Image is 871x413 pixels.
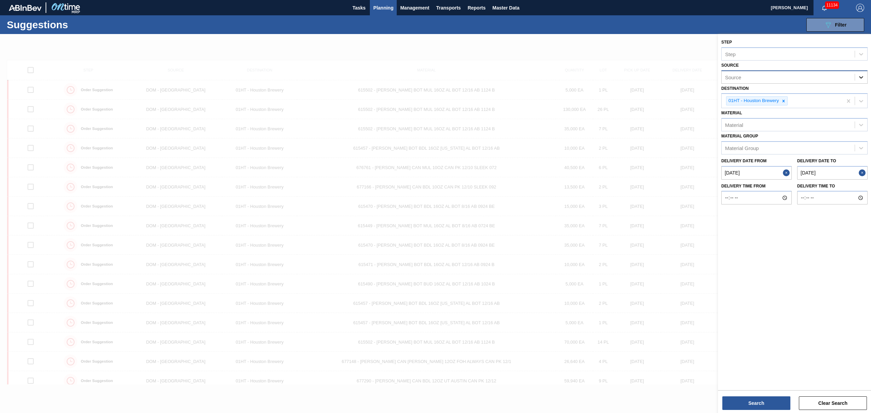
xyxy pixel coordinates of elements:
span: Master Data [492,4,519,12]
button: Close [859,166,868,180]
img: Logout [856,4,864,12]
div: 01HT - Houston Brewery [726,97,780,105]
div: Source [725,74,741,80]
label: Material [721,111,742,115]
span: Reports [467,4,486,12]
label: Material Group [721,134,758,138]
input: mm/dd/yyyy [721,166,792,180]
span: Tasks [351,4,366,12]
span: 11134 [825,1,839,9]
label: Source [721,63,739,68]
div: Material Group [725,145,759,151]
button: Close [783,166,792,180]
label: Delivery time to [797,181,868,191]
span: Transports [436,4,461,12]
label: Delivery Date to [797,159,836,163]
span: Filter [835,22,847,28]
div: Material [725,122,743,128]
span: Planning [373,4,393,12]
label: Destination [721,86,749,91]
button: Filter [806,18,864,32]
label: Delivery Date from [721,159,767,163]
div: Step [725,51,736,57]
label: Delivery time from [721,181,792,191]
h1: Suggestions [7,21,128,29]
button: Notifications [814,3,835,13]
input: mm/dd/yyyy [797,166,868,180]
label: Step [721,40,732,45]
span: Management [400,4,429,12]
img: TNhmsLtSVTkK8tSr43FrP2fwEKptu5GPRR3wAAAABJRU5ErkJggg== [9,5,42,11]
